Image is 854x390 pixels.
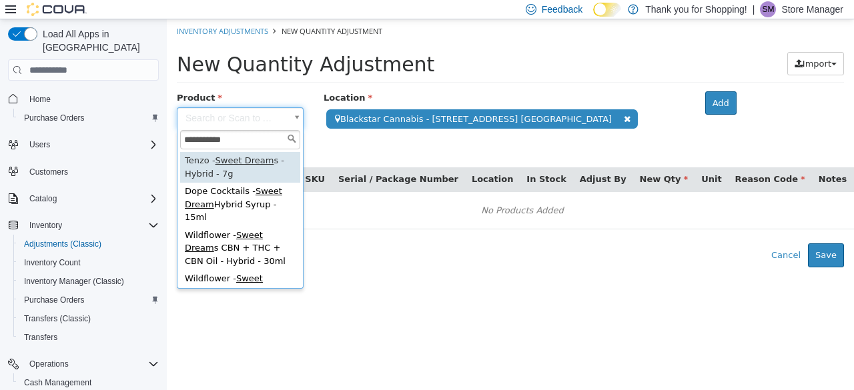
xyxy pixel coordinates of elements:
span: Customers [24,163,159,180]
span: Catalog [24,191,159,207]
input: Dark Mode [593,3,621,17]
a: Customers [24,164,73,180]
span: Transfers (Classic) [19,311,159,327]
p: | [753,1,755,17]
p: Thank you for Shopping! [645,1,747,17]
span: Operations [24,356,159,372]
span: Users [29,139,50,150]
span: Adjustments (Classic) [24,239,101,249]
button: Inventory [3,216,164,235]
span: SM [762,1,774,17]
span: Transfers (Classic) [24,313,91,324]
span: Sweet Dream [49,136,107,146]
button: Catalog [24,191,62,207]
button: Operations [3,355,164,373]
span: Purchase Orders [24,113,85,123]
span: Customers [29,167,68,177]
span: Inventory Count [24,257,81,268]
a: Transfers [19,329,63,345]
span: Sweet Dream [18,167,115,190]
div: Wildflower - s CBD + CBN + THC Softgels - Hybrid - 30 caps [13,251,133,307]
span: Cash Management [24,377,91,388]
button: Users [3,135,164,154]
button: Operations [24,356,74,372]
span: Inventory [29,220,62,231]
a: Inventory Count [19,255,86,271]
a: Adjustments (Classic) [19,236,107,252]
a: Home [24,91,56,107]
div: Dope Cocktails - Hybrid Syrup - 15ml [13,163,133,207]
span: Inventory Count [19,255,159,271]
a: Transfers (Classic) [19,311,96,327]
span: Home [24,90,159,107]
button: Catalog [3,189,164,208]
span: Users [24,137,159,153]
button: Inventory Manager (Classic) [13,272,164,291]
span: Purchase Orders [24,295,85,305]
div: Wildflower - s CBN + THC + CBN Oil - Hybrid - 30ml [13,207,133,251]
span: Catalog [29,193,57,204]
span: Operations [29,359,69,369]
button: Customers [3,162,164,181]
div: Store Manager [760,1,776,17]
span: Transfers [19,329,159,345]
span: Feedback [542,3,582,16]
span: Inventory Manager (Classic) [24,276,124,287]
button: Transfers [13,328,164,347]
button: Users [24,137,55,153]
span: Purchase Orders [19,110,159,126]
div: Tenzo - s - Hybrid - 7g [13,133,133,163]
button: Purchase Orders [13,109,164,127]
span: Inventory [24,217,159,233]
a: Purchase Orders [19,110,90,126]
span: Inventory Manager (Classic) [19,273,159,289]
a: Inventory Manager (Classic) [19,273,129,289]
span: Load All Apps in [GEOGRAPHIC_DATA] [37,27,159,54]
a: Purchase Orders [19,292,90,308]
button: Adjustments (Classic) [13,235,164,253]
button: Purchase Orders [13,291,164,309]
button: Home [3,89,164,108]
button: Inventory Count [13,253,164,272]
button: Transfers (Classic) [13,309,164,328]
span: Home [29,94,51,105]
button: Inventory [24,217,67,233]
img: Cova [27,3,87,16]
p: Store Manager [781,1,843,17]
span: Adjustments (Classic) [19,236,159,252]
span: Purchase Orders [19,292,159,308]
span: Transfers [24,332,57,343]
